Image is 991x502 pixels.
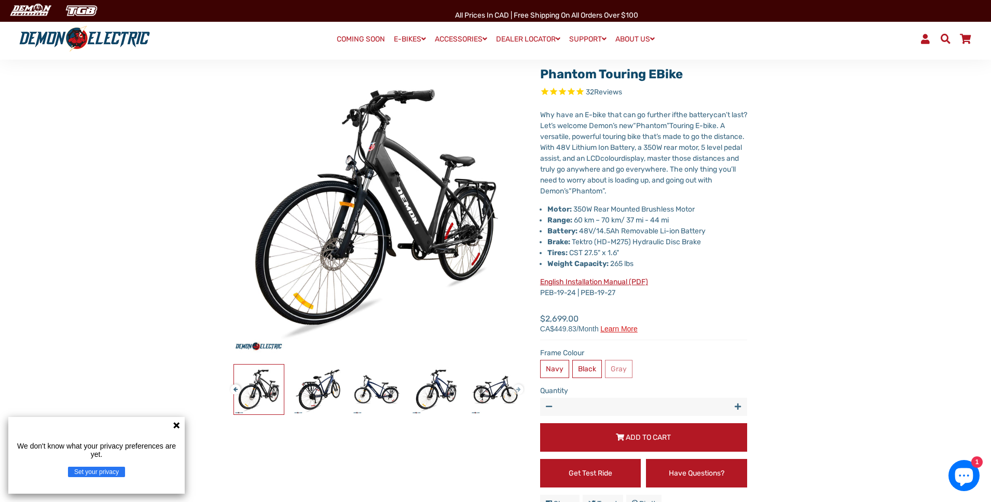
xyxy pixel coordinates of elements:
[945,460,983,494] inbox-online-store-chat: Shopify online store chat
[676,110,713,119] span: the battery
[667,121,669,130] span: ”
[411,365,461,414] img: Phantom Touring eBike - Demon Electric
[455,11,638,20] span: All Prices in CAD | Free shipping on all orders over $100
[230,379,237,391] button: Previous
[333,32,389,47] a: COMING SOON
[594,88,622,96] span: Reviews
[540,121,725,141] span: Touring E-bike. A versatile, powerful touring bike that
[614,121,633,130] span: s new
[646,459,747,487] a: Have Questions?
[540,347,747,358] label: Frame Colour
[550,110,676,119] span: y have an E-bike that can go further if
[613,121,614,130] span: ’
[540,313,638,332] span: $2,699.00
[540,110,550,119] span: Wh
[547,236,747,247] li: Tektro (HD-M275) Hydraulic Disc Brake
[744,110,747,119] span: ?
[547,216,572,225] strong: Range:
[513,379,519,391] button: Next
[471,365,520,414] img: Phantom Touring eBike - Demon Electric
[547,248,568,257] strong: Tires:
[572,360,602,378] label: Black
[540,87,747,99] span: Rated 4.8 out of 5 stars 32 reviews
[68,467,125,477] button: Set your privacy
[12,442,181,458] p: We don't know what your privacy preferences are yet.
[293,365,343,414] img: Phantom Touring eBike - Demon Electric
[540,121,551,130] span: Let
[540,277,648,286] a: English Installation Manual (PDF)
[5,2,55,19] img: Demon Electric
[633,121,636,130] span: “
[547,226,747,236] li: 48V/14.5Ah Removable Li-ion Battery
[547,247,747,258] li: CST 27.5" x 1.6"
[586,88,622,96] span: 32 reviews
[602,187,607,196] span: ”.
[726,110,727,119] span: ’
[729,398,747,416] button: Increase item quantity by one
[572,187,602,196] span: Phantom
[547,259,609,268] strong: Weight Capacity:
[551,121,552,130] span: ’
[540,423,747,452] button: Add to Cart
[234,365,284,414] img: Phantom Touring eBike - Demon Electric
[540,398,747,416] input: quantity
[540,385,747,396] label: Quantity
[565,187,569,196] span: s
[656,132,657,141] span: ’
[540,360,569,378] label: Navy
[612,32,658,47] a: ABOUT US
[547,238,570,246] strong: Brake:
[431,32,491,47] a: ACCESSORIES
[540,132,745,163] span: s made to go the distance. With 48V Lithium Ion Battery, a 350W rear motor, 5 level pedal assist,...
[605,360,632,378] label: Gray
[626,433,671,442] span: Add to Cart
[566,32,610,47] a: SUPPORT
[569,187,572,196] span: “
[552,121,613,130] span: s welcome Demon
[540,276,747,298] p: PEB-19-24 | PEB-19-27
[540,154,739,174] span: display, master those distances and truly go anywhere and go everywhere. The only thing you
[16,25,154,52] img: Demon Electric logo
[713,110,726,119] span: can
[60,2,103,19] img: TGB Canada
[352,365,402,414] img: Phantom Touring eBike - Demon Electric
[600,154,621,163] span: colour
[636,121,667,130] span: Phantom
[727,110,744,119] span: t last
[731,165,733,174] span: ’
[547,215,747,226] li: 60 km – 70 km/ 37 mi - 44 mi
[540,165,736,196] span: ll need to worry about is loading up, and going out with Demon
[540,67,683,81] a: Phantom Touring eBike
[540,459,641,487] a: Get Test Ride
[547,227,577,235] strong: Battery:
[390,32,430,47] a: E-BIKES
[540,398,558,416] button: Reduce item quantity by one
[547,204,747,215] li: 350W Rear Mounted Brushless Motor
[547,258,747,269] li: 265 lbs
[547,205,572,214] strong: Motor:
[492,32,564,47] a: DEALER LOCATOR
[564,187,565,196] span: ’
